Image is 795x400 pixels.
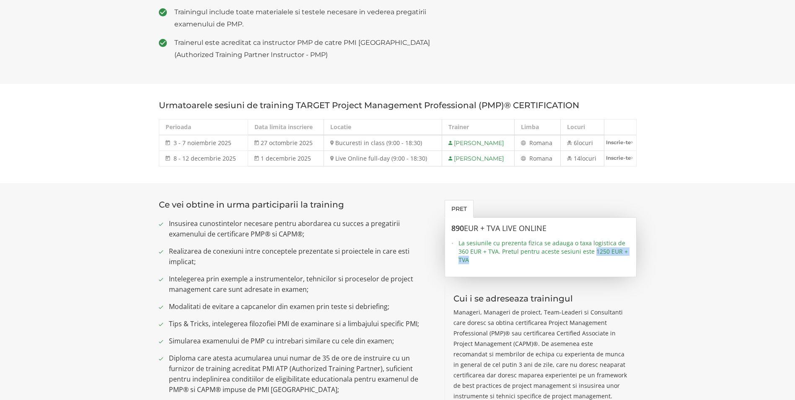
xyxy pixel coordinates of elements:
span: 3 - 7 noiembrie 2025 [174,139,231,147]
h3: Cui i se adreseaza trainingul [453,294,628,303]
span: Ro [529,139,536,147]
span: Insusirea cunostintelor necesare pentru abordarea cu succes a pregatirii examenului de certificar... [169,218,432,239]
span: mana [536,139,552,147]
span: 8 - 12 decembrie 2025 [174,154,236,162]
span: Intelegerea prin exemple a instrumentelor, tehnicilor si proceselor de project management care su... [169,274,432,295]
h3: 890 [451,224,630,233]
span: La sesiunile cu prezenta fizica se adauga o taxa logistica de 360 EUR + TVA. Pretul pentru aceste... [458,239,630,264]
span: locuri [577,139,593,147]
td: Bucuresti in class (9:00 - 18:30) [324,135,442,151]
td: 14 [560,151,604,166]
span: Trainingul include toate materialele si testele necesare in vederea pregatirii examenului de PMP. [174,6,432,30]
span: mana [536,154,552,162]
td: 27 octombrie 2025 [248,135,324,151]
td: [PERSON_NAME] [442,151,515,166]
span: Simularea examenului de PMP cu intrebari similare cu cele din examen; [169,336,432,346]
td: 6 [560,135,604,151]
span: Tips & Tricks, intelegerea filozofiei PMI de examinare si a limbajului specific PMI; [169,319,432,329]
td: Live Online full-day (9:00 - 18:30) [324,151,442,166]
th: Locatie [324,119,442,135]
a: Inscrie-te [604,151,636,165]
span: Diploma care atesta acumularea unui numar de 35 de ore de instruire cu un furnizor de training ac... [169,353,432,395]
span: Trainerul este acreditat ca instructor PMP de catre PMI [GEOGRAPHIC_DATA] (Authorized Training Pa... [174,36,432,61]
span: Realizarea de conexiuni intre conceptele prezentate si proiectele in care esti implicat; [169,246,432,267]
h3: Urmatoarele sesiuni de training TARGET Project Management Professional (PMP)® CERTIFICATION [159,101,637,110]
a: Pret [445,200,474,218]
td: [PERSON_NAME] [442,135,515,151]
th: Trainer [442,119,515,135]
h3: Ce vei obtine in urma participarii la training [159,200,432,209]
th: Locuri [560,119,604,135]
span: EUR + TVA LIVE ONLINE [464,223,546,233]
th: Perioada [159,119,248,135]
a: Inscrie-te [604,135,636,149]
td: 1 decembrie 2025 [248,151,324,166]
span: Modalitati de evitare a capcanelor din examen prin teste si debriefing; [169,301,432,312]
span: Ro [529,154,536,162]
span: locuri [580,154,596,162]
th: Data limita inscriere [248,119,324,135]
th: Limba [515,119,561,135]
